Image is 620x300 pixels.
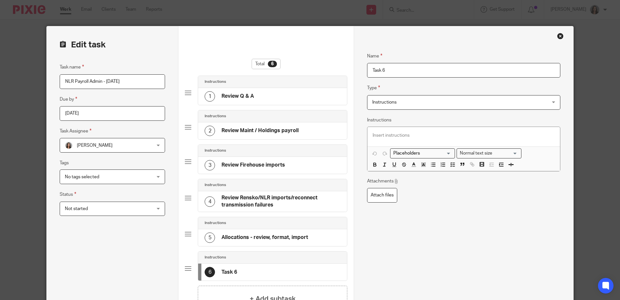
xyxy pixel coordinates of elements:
[205,91,215,102] div: 1
[60,191,76,198] label: Status
[457,148,521,158] div: Text styles
[60,160,69,166] label: Tags
[60,127,91,135] label: Task Assignee
[65,142,73,149] img: headshot%20-%20work.jpg
[77,143,113,148] span: [PERSON_NAME]
[390,148,455,158] div: Search for option
[367,178,399,184] p: Attachments
[221,162,285,169] h4: Review Firehouse imports
[60,63,84,71] label: Task name
[557,33,564,39] div: Close this dialog window
[390,148,455,158] div: Placeholders
[205,182,226,188] h4: Instructions
[205,160,215,170] div: 3
[205,267,215,277] div: 6
[205,220,226,226] h4: Instructions
[391,150,451,157] input: Search for option
[494,150,518,157] input: Search for option
[205,255,226,260] h4: Instructions
[205,232,215,243] div: 5
[221,127,299,134] h4: Review Maint / Holdings payroll
[205,148,226,153] h4: Instructions
[372,100,397,105] span: Instructions
[221,234,308,241] h4: Allocations - review, format, import
[60,95,77,103] label: Due by
[367,52,382,60] label: Name
[367,117,391,123] label: Instructions
[65,206,88,211] span: Not started
[458,150,494,157] span: Normal text size
[252,59,280,69] div: Total
[60,106,165,121] input: Pick a date
[268,61,277,67] div: 6
[367,84,380,92] label: Type
[367,188,397,203] label: Attach files
[205,196,215,207] div: 4
[60,39,165,50] h2: Edit task
[457,148,521,158] div: Search for option
[65,175,99,179] span: No tags selected
[221,194,340,208] h4: Review Rensko/NLR imports/reconnect transmission failures
[221,269,237,276] h4: Task 6
[205,126,215,136] div: 2
[205,114,226,119] h4: Instructions
[205,79,226,84] h4: Instructions
[221,93,254,100] h4: Review Q & A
